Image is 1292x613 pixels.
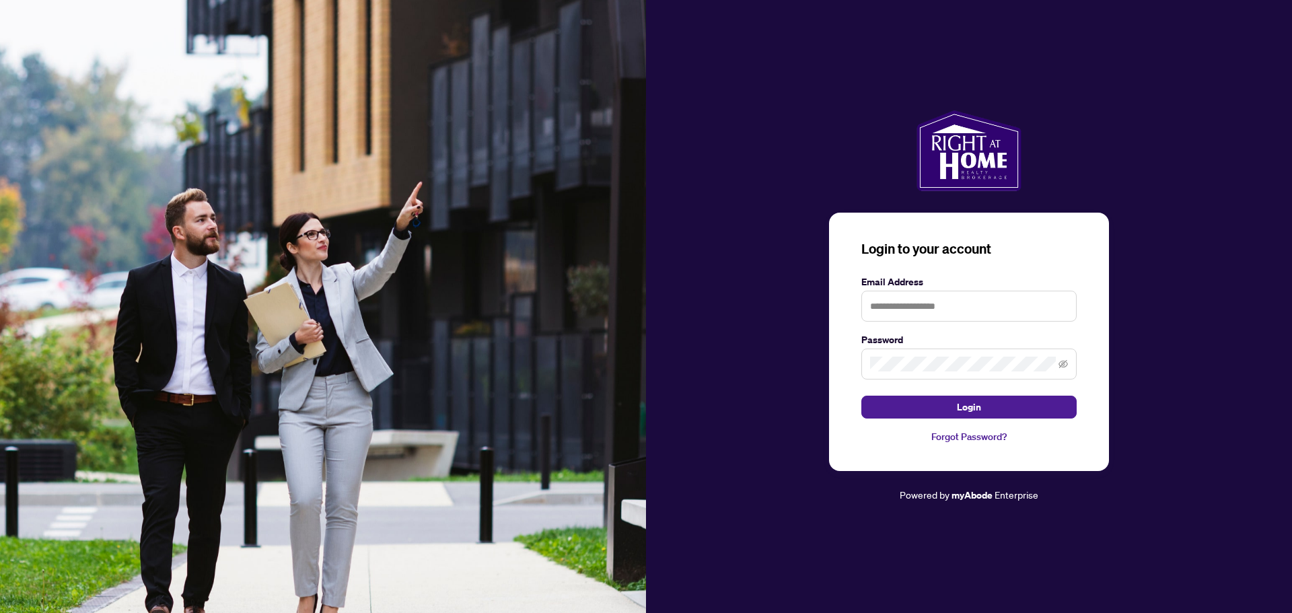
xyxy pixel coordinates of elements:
button: Login [861,396,1077,419]
span: Powered by [900,489,949,501]
span: Enterprise [995,489,1038,501]
img: ma-logo [917,110,1021,191]
label: Password [861,332,1077,347]
keeper-lock: Open Keeper Popup [1052,298,1069,314]
span: eye-invisible [1058,359,1068,369]
h3: Login to your account [861,240,1077,258]
a: myAbode [952,488,993,503]
label: Email Address [861,275,1077,289]
span: Login [957,396,981,418]
a: Forgot Password? [861,429,1077,444]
